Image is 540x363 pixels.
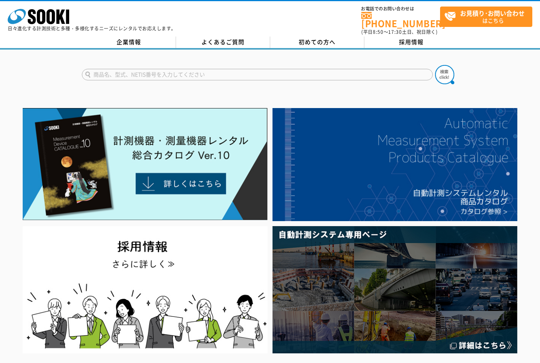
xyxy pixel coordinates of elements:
a: よくあるご質問 [176,37,270,48]
img: SOOKI recruit [23,226,268,353]
img: Catalog Ver10 [23,108,268,220]
p: 日々進化する計測技術と多種・多様化するニーズにレンタルでお応えします。 [8,26,176,31]
input: 商品名、型式、NETIS番号を入力してください [82,69,433,80]
a: [PHONE_NUMBER] [361,12,440,28]
strong: お見積り･お問い合わせ [460,8,525,18]
img: btn_search.png [435,65,454,84]
a: お見積り･お問い合わせはこちら [440,7,532,27]
img: 自動計測システムカタログ [272,108,517,221]
a: 採用情報 [364,37,459,48]
span: 17:30 [388,28,402,35]
span: はこちら [444,7,532,26]
a: 企業情報 [82,37,176,48]
span: 8:50 [373,28,384,35]
span: 初めての方へ [299,38,336,46]
img: 自動計測システム専用ページ [272,226,517,353]
span: お電話でのお問い合わせは [361,7,440,11]
span: (平日 ～ 土日、祝日除く) [361,28,437,35]
a: 初めての方へ [270,37,364,48]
